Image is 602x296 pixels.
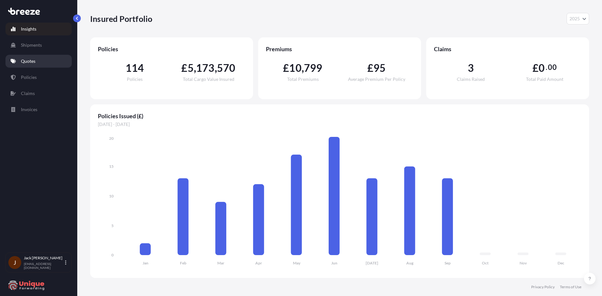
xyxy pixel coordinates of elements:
[367,63,373,73] span: £
[457,77,485,81] span: Claims Raised
[181,63,187,73] span: £
[217,261,224,265] tspan: Mar
[215,63,217,73] span: ,
[127,77,143,81] span: Policies
[21,58,35,64] p: Quotes
[293,261,301,265] tspan: May
[90,14,152,24] p: Insured Portfolio
[188,63,194,73] span: 5
[5,71,72,84] a: Policies
[283,63,289,73] span: £
[266,45,413,53] span: Premiums
[5,55,72,68] a: Quotes
[406,261,414,265] tspan: Aug
[539,63,545,73] span: 0
[8,280,45,291] img: organization-logo
[304,63,323,73] span: 799
[14,259,16,266] span: J
[255,261,262,265] tspan: Apr
[98,112,581,120] span: Policies Issued (£)
[468,63,474,73] span: 3
[126,63,144,73] span: 114
[143,261,148,265] tspan: Jan
[560,284,581,290] a: Terms of Use
[24,255,64,261] p: Jack [PERSON_NAME]
[567,13,589,24] button: Year Selector
[98,45,245,53] span: Policies
[434,45,581,53] span: Claims
[302,63,304,73] span: ,
[21,42,42,48] p: Shipments
[21,74,37,81] p: Policies
[531,284,555,290] a: Privacy Policy
[289,63,301,73] span: 10
[482,261,489,265] tspan: Oct
[348,77,405,81] span: Average Premium Per Policy
[111,253,114,257] tspan: 0
[109,136,114,141] tspan: 20
[558,261,564,265] tspan: Dec
[373,63,386,73] span: 95
[111,223,114,228] tspan: 5
[24,262,64,270] p: [EMAIL_ADDRESS][DOMAIN_NAME]
[194,63,196,73] span: ,
[21,90,35,97] p: Claims
[21,26,36,32] p: Insights
[109,164,114,169] tspan: 15
[5,87,72,100] a: Claims
[98,121,581,128] span: [DATE] - [DATE]
[546,65,547,70] span: .
[331,261,337,265] tspan: Jun
[548,65,556,70] span: 00
[520,261,527,265] tspan: Nov
[109,194,114,198] tspan: 10
[183,77,234,81] span: Total Cargo Value Insured
[532,63,539,73] span: £
[21,106,37,113] p: Invoices
[526,77,563,81] span: Total Paid Amount
[445,261,451,265] tspan: Sep
[5,23,72,35] a: Insights
[196,63,215,73] span: 173
[569,15,580,22] span: 2025
[180,261,186,265] tspan: Feb
[5,39,72,52] a: Shipments
[287,77,319,81] span: Total Premiums
[366,261,378,265] tspan: [DATE]
[217,63,236,73] span: 570
[5,103,72,116] a: Invoices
